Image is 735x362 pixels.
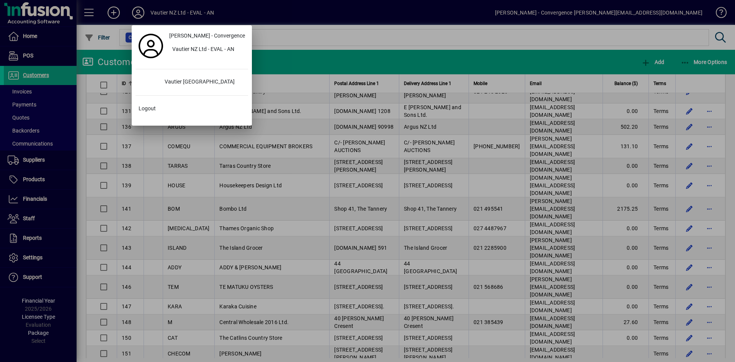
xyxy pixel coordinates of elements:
[136,39,166,53] a: Profile
[158,75,248,89] div: Vautier [GEOGRAPHIC_DATA]
[166,29,248,43] a: [PERSON_NAME] - Convergence
[139,105,156,113] span: Logout
[136,102,248,116] button: Logout
[136,75,248,89] button: Vautier [GEOGRAPHIC_DATA]
[169,32,245,40] span: [PERSON_NAME] - Convergence
[166,43,248,57] button: Vautier NZ Ltd - EVAL - AN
